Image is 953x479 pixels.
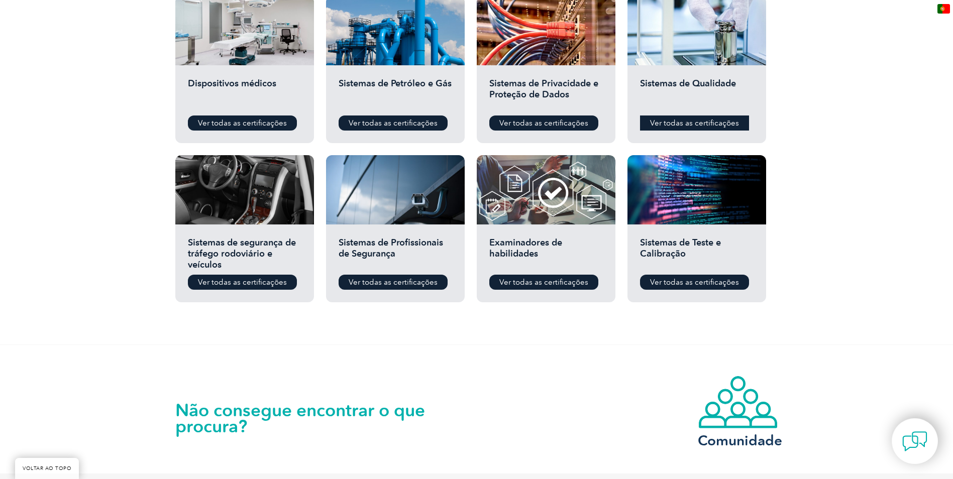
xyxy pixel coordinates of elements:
a: Ver todas as certificações [640,115,749,131]
img: icon-community.webp [698,375,778,429]
font: Ver todas as certificações [650,278,739,287]
a: Ver todas as certificações [339,115,448,131]
font: Sistemas de Profissionais de Segurança [339,237,443,259]
font: Ver todas as certificações [198,278,287,287]
font: Ver todas as certificações [349,278,438,287]
font: Comunidade [698,432,782,449]
a: Ver todas as certificações [339,275,448,290]
font: Sistemas de Privacidade e Proteção de Dados [489,78,598,100]
font: Dispositivos médicos [188,78,276,89]
font: Ver todas as certificações [349,118,438,128]
a: Ver todas as certificações [640,275,749,290]
a: Ver todas as certificações [188,115,297,131]
font: Não consegue encontrar o que procura? [175,400,425,437]
a: Ver todas as certificações [188,275,297,290]
a: Ver todas as certificações [489,275,598,290]
font: Ver todas as certificações [499,118,588,128]
a: Ver todas as certificações [489,115,598,131]
a: Comunidade [698,375,778,447]
font: Examinadores de habilidades [489,237,562,259]
font: Ver todas as certificações [499,278,588,287]
font: Sistemas de Qualidade [640,78,736,89]
a: VOLTAR AO TOPO [15,458,79,479]
img: contact-chat.png [902,429,927,454]
font: Ver todas as certificações [198,118,287,128]
font: Sistemas de Teste e Calibração [640,237,721,259]
font: Ver todas as certificações [650,118,739,128]
font: Sistemas de Petróleo e Gás [339,78,452,89]
font: Sistemas de segurança de tráfego rodoviário e veículos [188,237,296,270]
font: VOLTAR AO TOPO [23,465,71,471]
img: pt [937,4,950,14]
